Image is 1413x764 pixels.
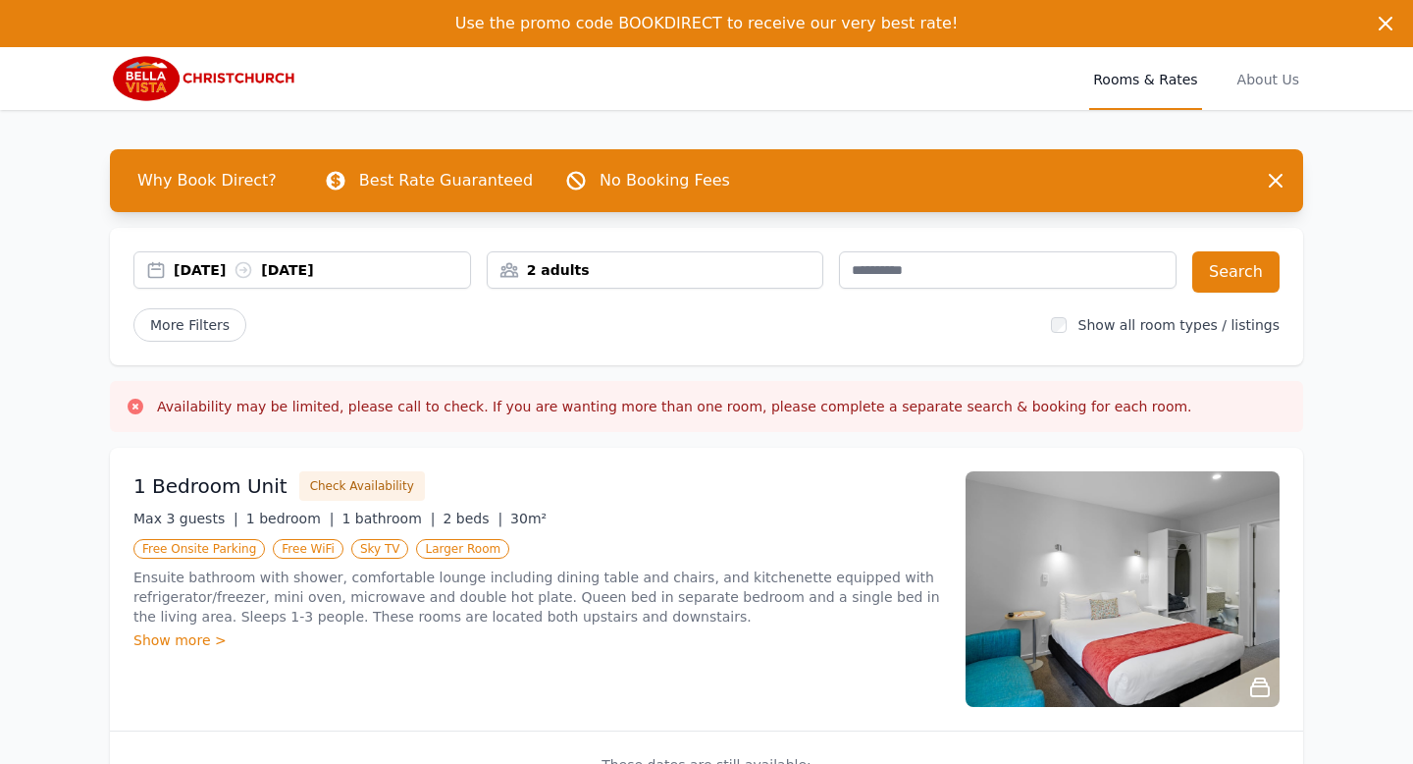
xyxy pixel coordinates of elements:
[246,511,335,526] span: 1 bedroom |
[133,539,265,559] span: Free Onsite Parking
[341,511,435,526] span: 1 bathroom |
[359,169,533,192] p: Best Rate Guaranteed
[1233,47,1303,110] a: About Us
[133,630,942,650] div: Show more >
[133,568,942,627] p: Ensuite bathroom with shower, comfortable lounge including dining table and chairs, and kitchenet...
[133,472,288,500] h3: 1 Bedroom Unit
[351,539,409,559] span: Sky TV
[133,308,246,342] span: More Filters
[299,471,425,501] button: Check Availability
[174,260,470,280] div: [DATE] [DATE]
[122,161,292,200] span: Why Book Direct?
[443,511,502,526] span: 2 beds |
[110,55,299,102] img: Bella Vista Christchurch
[133,511,238,526] span: Max 3 guests |
[600,169,730,192] p: No Booking Fees
[455,14,959,32] span: Use the promo code BOOKDIRECT to receive our very best rate!
[510,511,547,526] span: 30m²
[1089,47,1201,110] a: Rooms & Rates
[157,397,1192,416] h3: Availability may be limited, please call to check. If you are wanting more than one room, please ...
[1192,251,1280,293] button: Search
[273,539,343,559] span: Free WiFi
[416,539,509,559] span: Larger Room
[488,260,823,280] div: 2 adults
[1078,317,1280,333] label: Show all room types / listings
